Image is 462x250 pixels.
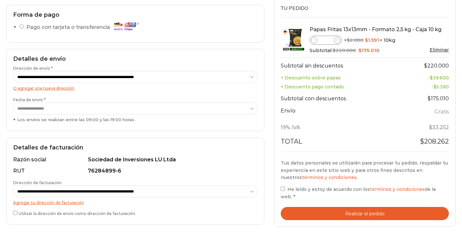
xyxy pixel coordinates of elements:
[430,75,449,81] bdi: 39.600
[13,97,258,123] label: Fecha de envío *
[13,86,74,91] a: O agregar una nueva dirección
[434,107,449,117] label: Gratis
[281,58,399,73] th: Subtotal sin descuentos
[424,63,427,69] span: $
[281,91,399,106] th: Subtotal con descuentos
[365,37,368,43] span: $
[13,210,258,216] label: Utilizar la dirección de envío como dirección de facturación.
[13,103,258,114] select: Fecha de envío * Los envíos se realizan entre las 09:00 y las 19:00 horas.
[428,95,449,102] bdi: 175.010
[310,36,449,45] div: × × 10kg
[433,84,436,90] span: $
[310,26,441,32] a: Papas Fritas 13x13mm - Formato 2,5 kg - Caja 10 kg
[88,167,254,175] div: 76284899-6
[365,37,379,43] bdi: 1.591
[281,73,399,82] th: + Descuento sobre papas
[347,37,350,43] span: $
[13,144,258,151] h2: Detalles de facturación
[13,56,258,63] h2: Detalles de envío
[88,156,254,164] div: Sociedad de Inversiones LU Ltda
[13,167,87,175] div: RUT
[13,156,87,164] div: Razón social
[13,71,258,83] select: Dirección de envío *
[13,180,258,197] label: Dirección de facturación
[430,47,449,53] a: Eliminar
[370,186,425,192] a: términos y condiciones
[302,174,357,180] a: términos y condiciones
[399,73,449,82] td: -
[333,47,336,53] span: $
[429,124,449,130] span: 33.252
[293,194,295,200] abbr: requerido
[13,200,84,205] a: Agregar tu dirección de facturación
[358,47,362,53] span: $
[281,207,449,220] button: Realizar el pedido
[13,117,258,123] div: Los envíos se realizan entre las 09:00 y las 19:00 horas.
[281,120,399,135] th: 19% IVA
[13,12,258,19] h2: Forma de pago
[317,36,334,44] input: Product quantity
[281,159,449,181] p: Tus datos personales se utilizarán para procesar tu pedido, respaldar tu experiencia en este siti...
[13,185,258,197] select: Dirección de facturación
[281,135,399,152] th: Total
[420,138,424,145] span: $
[281,187,285,191] input: He leído y estoy de acuerdo con lostérminos y condicionesde la web. *
[428,95,431,102] span: $
[112,21,141,32] img: Pago con tarjeta o transferencia
[26,22,143,33] label: Pago con tarjeta o transferencia
[281,5,308,12] span: Tu pedido
[333,47,356,53] bdi: 220.000
[420,138,449,145] bdi: 208.262
[281,106,399,121] th: Envío
[424,63,449,69] bdi: 220.000
[347,37,364,43] bdi: 2.000
[13,66,258,83] label: Dirección de envío *
[281,186,436,199] span: He leído y estoy de acuerdo con los de la web.
[358,47,380,53] bdi: 175.010
[13,211,17,215] input: Utilizar la dirección de envío como dirección de facturación.
[430,75,433,81] span: $
[429,124,432,130] span: $
[310,47,449,54] div: Subtotal:
[399,82,449,91] td: -
[281,82,399,91] th: + Descuento pago contado
[433,84,449,90] bdi: 5.390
